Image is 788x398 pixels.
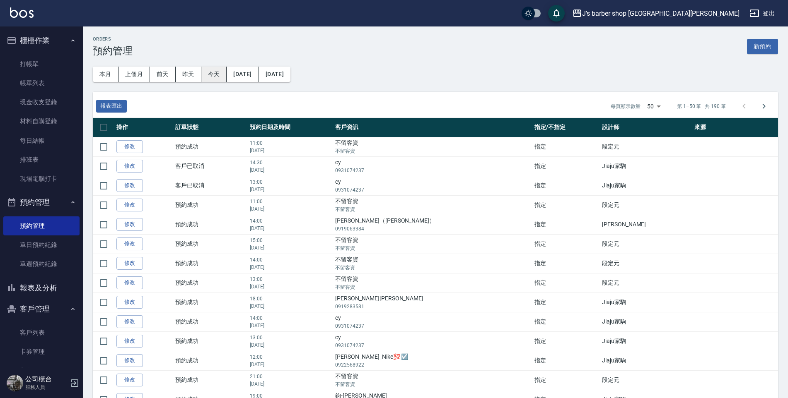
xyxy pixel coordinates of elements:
a: 卡券管理 [3,342,80,361]
td: 預約成功 [173,234,248,254]
p: 13:00 [250,334,331,341]
td: 段定元 [600,370,692,390]
td: 預約成功 [173,351,248,370]
a: 修改 [116,296,143,309]
p: 21:00 [250,373,331,380]
td: 客戶已取消 [173,176,248,195]
a: 新預約 [747,42,778,50]
button: 登出 [746,6,778,21]
td: 客戶已取消 [173,156,248,176]
p: 0931074237 [335,186,530,194]
h2: Orders [93,36,133,42]
td: Jiaju家駒 [600,331,692,351]
p: 0931074237 [335,342,530,349]
a: 現場電腦打卡 [3,169,80,188]
button: [DATE] [227,67,259,82]
a: 修改 [116,179,143,192]
p: [DATE] [250,322,331,329]
td: 不留客資 [333,195,532,215]
button: 預約管理 [3,192,80,213]
p: 14:00 [250,256,331,264]
p: 13:00 [250,276,331,283]
p: 不留客資 [335,147,530,155]
th: 預約日期及時間 [248,118,334,137]
td: cy [333,156,532,176]
button: save [548,5,565,22]
button: 報表及分析 [3,277,80,299]
td: 指定 [532,156,600,176]
p: [DATE] [250,302,331,310]
a: 修改 [116,218,143,231]
a: 修改 [116,199,143,211]
td: cy [333,331,532,351]
td: 指定 [532,195,600,215]
a: 材料自購登錄 [3,112,80,131]
td: 預約成功 [173,331,248,351]
p: 12:00 [250,353,331,361]
p: 第 1–50 筆 共 190 筆 [677,103,726,110]
button: Go to next page [754,96,774,116]
p: 0931074237 [335,322,530,330]
a: 修改 [116,335,143,348]
td: 指定 [532,234,600,254]
td: 段定元 [600,137,692,156]
th: 操作 [114,118,173,137]
p: 15:00 [250,237,331,244]
a: 單週預約紀錄 [3,254,80,273]
td: [PERSON_NAME]_Nike💯 ☑️ [333,351,532,370]
td: 不留客資 [333,254,532,273]
p: [DATE] [250,244,331,252]
p: 不留客資 [335,245,530,252]
a: 預約管理 [3,216,80,235]
p: 不留客資 [335,264,530,271]
td: Jiaju家駒 [600,156,692,176]
p: [DATE] [250,283,331,290]
p: 14:00 [250,217,331,225]
p: 不留客資 [335,206,530,213]
button: [DATE] [259,67,290,82]
p: [DATE] [250,147,331,154]
td: 不留客資 [333,234,532,254]
button: 前天 [150,67,176,82]
td: 段定元 [600,273,692,293]
td: 段定元 [600,195,692,215]
p: 11:00 [250,198,331,205]
a: 修改 [116,276,143,289]
a: 修改 [116,374,143,386]
button: 櫃檯作業 [3,30,80,51]
td: 預約成功 [173,370,248,390]
a: 帳單列表 [3,74,80,93]
p: [DATE] [250,341,331,349]
td: 預約成功 [173,137,248,156]
td: cy [333,176,532,195]
p: 0922568922 [335,361,530,369]
th: 來源 [692,118,778,137]
h5: 公司櫃台 [25,375,68,384]
td: Jiaju家駒 [600,351,692,370]
td: cy [333,312,532,331]
td: 不留客資 [333,137,532,156]
a: 修改 [116,257,143,270]
td: Jiaju家駒 [600,312,692,331]
td: 預約成功 [173,293,248,312]
th: 設計師 [600,118,692,137]
a: 打帳單 [3,55,80,74]
td: 不留客資 [333,370,532,390]
td: [PERSON_NAME][PERSON_NAME] [333,293,532,312]
td: Jiaju家駒 [600,293,692,312]
a: 修改 [116,160,143,173]
p: [DATE] [250,166,331,174]
td: 指定 [532,312,600,331]
p: [DATE] [250,361,331,368]
td: 預約成功 [173,254,248,273]
p: 18:00 [250,295,331,302]
td: 指定 [532,331,600,351]
button: 上個月 [118,67,150,82]
button: J’s barber shop [GEOGRAPHIC_DATA][PERSON_NAME] [569,5,743,22]
td: 段定元 [600,254,692,273]
p: 0919283581 [335,303,530,310]
td: 不留客資 [333,273,532,293]
td: 指定 [532,273,600,293]
button: 客戶管理 [3,298,80,320]
p: [DATE] [250,264,331,271]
